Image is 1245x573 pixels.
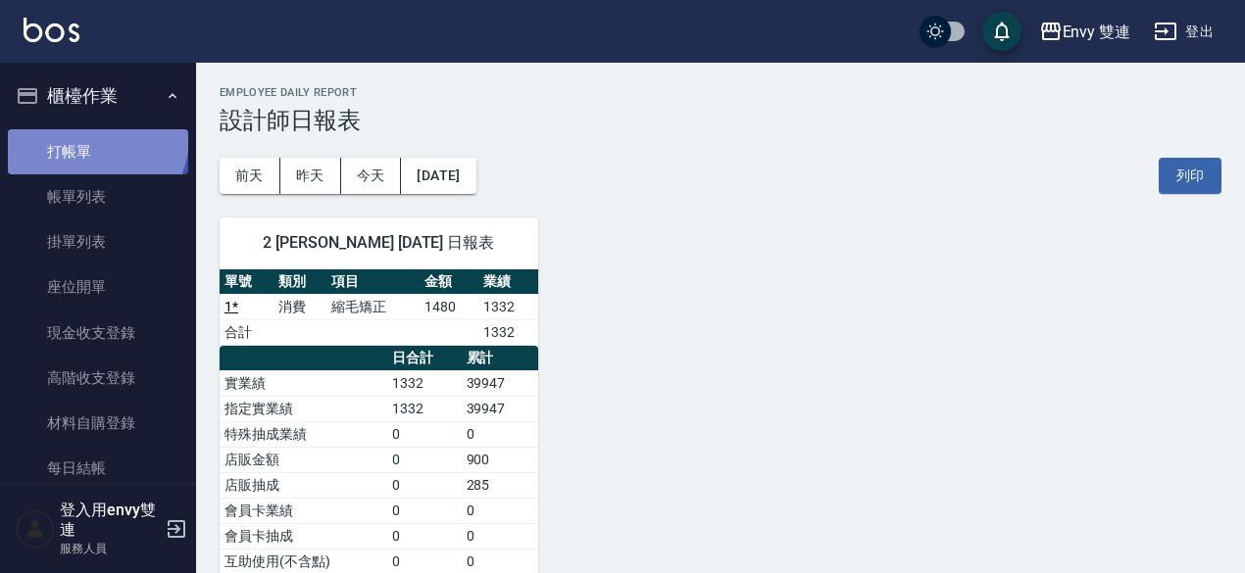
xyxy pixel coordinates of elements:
[462,396,538,421] td: 39947
[462,472,538,498] td: 285
[243,233,515,253] span: 2 [PERSON_NAME] [DATE] 日報表
[462,498,538,523] td: 0
[478,269,537,295] th: 業績
[420,269,478,295] th: 金額
[982,12,1021,51] button: save
[274,269,327,295] th: 類別
[8,129,188,174] a: 打帳單
[274,294,327,319] td: 消費
[8,446,188,491] a: 每日結帳
[220,158,280,194] button: 前天
[462,346,538,371] th: 累計
[1063,20,1131,44] div: Envy 雙連
[1159,158,1221,194] button: 列印
[387,421,461,447] td: 0
[387,472,461,498] td: 0
[326,294,420,319] td: 縮毛矯正
[387,498,461,523] td: 0
[220,107,1221,134] h3: 設計師日報表
[1031,12,1139,52] button: Envy 雙連
[60,540,160,557] p: 服務人員
[387,346,461,371] th: 日合計
[220,396,387,421] td: 指定實業績
[462,523,538,549] td: 0
[220,472,387,498] td: 店販抽成
[220,498,387,523] td: 會員卡業績
[478,294,537,319] td: 1332
[462,447,538,472] td: 900
[220,523,387,549] td: 會員卡抽成
[220,269,274,295] th: 單號
[8,401,188,446] a: 材料自購登錄
[220,421,387,447] td: 特殊抽成業績
[387,396,461,421] td: 1332
[341,158,402,194] button: 今天
[220,370,387,396] td: 實業績
[16,509,55,549] img: Person
[24,18,79,42] img: Logo
[420,294,478,319] td: 1480
[220,86,1221,99] h2: Employee Daily Report
[8,356,188,401] a: 高階收支登錄
[8,174,188,219] a: 帳單列表
[478,319,537,345] td: 1332
[1146,14,1221,50] button: 登出
[280,158,341,194] button: 昨天
[8,264,188,310] a: 座位開單
[326,269,420,295] th: 項目
[8,310,188,356] a: 現金收支登錄
[8,219,188,264] a: 掛單列表
[220,319,274,345] td: 合計
[220,447,387,472] td: 店販金額
[387,523,461,549] td: 0
[387,447,461,472] td: 0
[220,269,538,346] table: a dense table
[8,71,188,121] button: 櫃檯作業
[462,421,538,447] td: 0
[387,370,461,396] td: 1332
[60,501,160,540] h5: 登入用envy雙連
[462,370,538,396] td: 39947
[401,158,475,194] button: [DATE]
